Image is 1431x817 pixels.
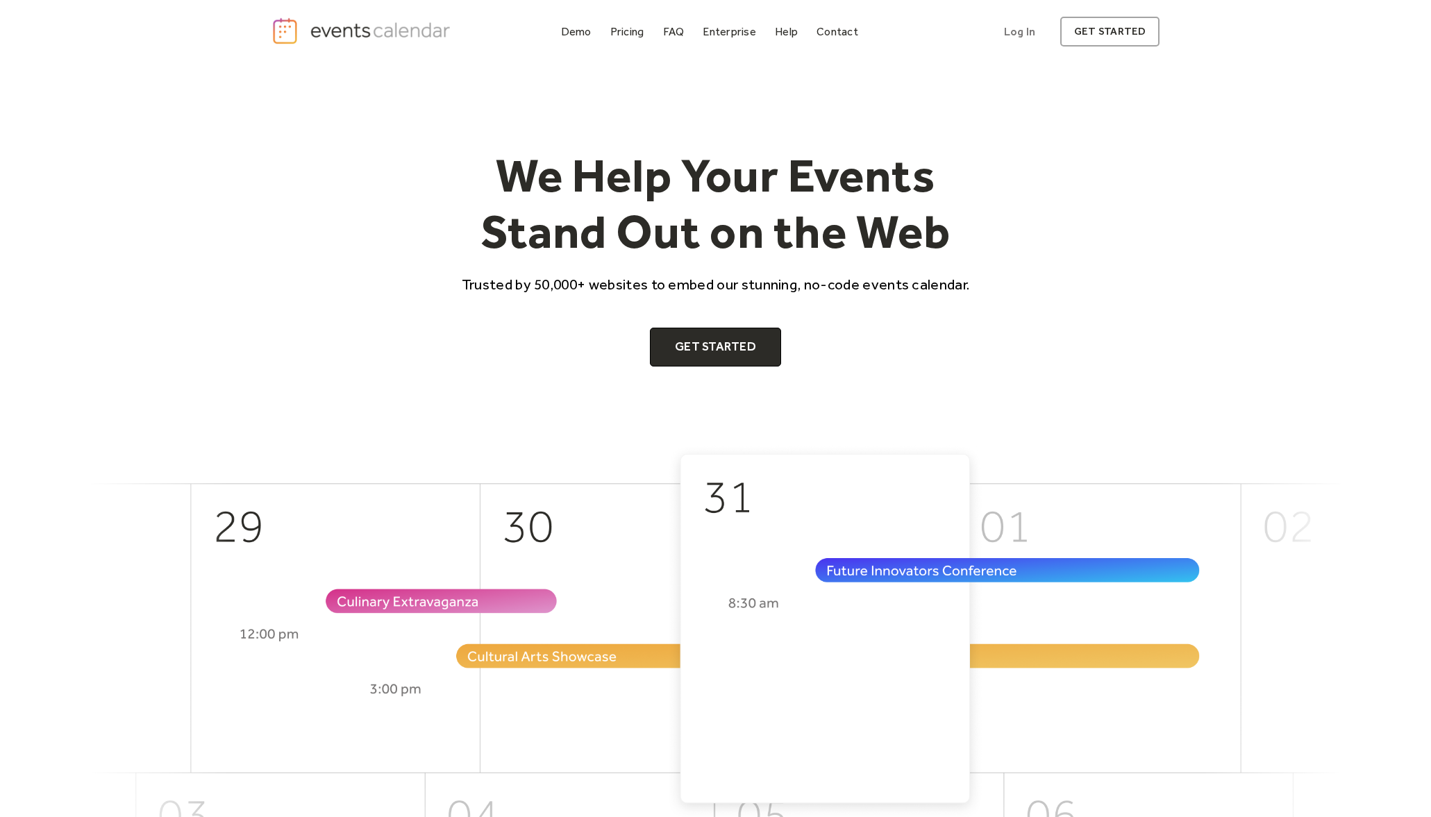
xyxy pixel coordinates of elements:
[271,17,455,45] a: home
[769,22,803,41] a: Help
[775,28,798,35] div: Help
[663,28,685,35] div: FAQ
[605,22,650,41] a: Pricing
[697,22,761,41] a: Enterprise
[449,274,982,294] p: Trusted by 50,000+ websites to embed our stunning, no-code events calendar.
[658,22,690,41] a: FAQ
[610,28,644,35] div: Pricing
[650,328,781,367] a: Get Started
[449,147,982,260] h1: We Help Your Events Stand Out on the Web
[555,22,597,41] a: Demo
[561,28,592,35] div: Demo
[811,22,864,41] a: Contact
[817,28,858,35] div: Contact
[703,28,755,35] div: Enterprise
[1060,17,1160,47] a: get started
[990,17,1049,47] a: Log In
